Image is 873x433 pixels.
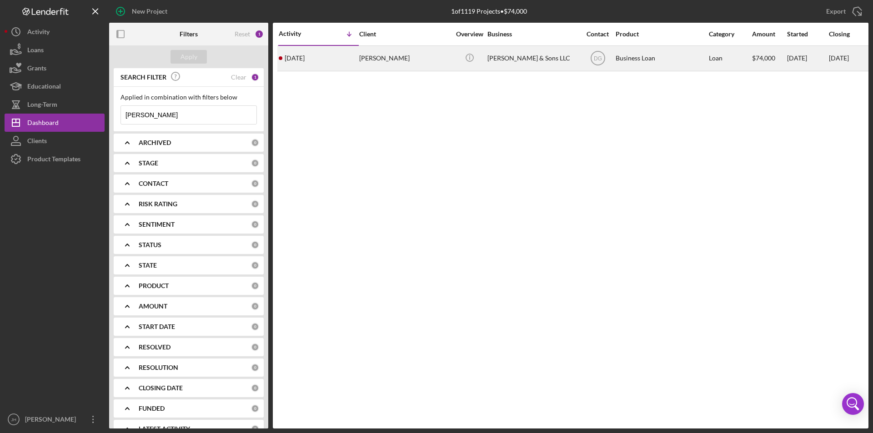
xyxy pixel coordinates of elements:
[139,384,183,392] b: CLOSING DATE
[5,150,105,168] button: Product Templates
[109,2,176,20] button: New Project
[285,55,305,62] time: 2025-07-06 23:57
[139,241,161,249] b: STATUS
[817,2,868,20] button: Export
[251,139,259,147] div: 0
[27,132,47,152] div: Clients
[251,282,259,290] div: 0
[251,159,259,167] div: 0
[231,74,246,81] div: Clear
[120,94,257,101] div: Applied in combination with filters below
[251,200,259,208] div: 0
[251,220,259,229] div: 0
[5,23,105,41] button: Activity
[11,417,16,422] text: JH
[255,30,264,39] div: 1
[452,30,487,38] div: Overview
[251,302,259,310] div: 0
[139,282,169,289] b: PRODUCT
[251,73,259,81] div: 1
[139,139,171,146] b: ARCHIVED
[787,30,828,38] div: Started
[181,50,197,64] div: Apply
[251,241,259,249] div: 0
[180,30,198,38] b: Filters
[5,114,105,132] button: Dashboard
[359,30,450,38] div: Client
[27,23,50,43] div: Activity
[709,46,751,70] div: Loan
[139,364,178,371] b: RESOLUTION
[251,261,259,269] div: 0
[235,30,250,38] div: Reset
[5,59,105,77] button: Grants
[139,303,167,310] b: AMOUNT
[139,323,175,330] b: START DATE
[826,2,846,20] div: Export
[251,404,259,413] div: 0
[842,393,864,415] div: Open Intercom Messenger
[139,159,158,167] b: STAGE
[139,221,175,228] b: SENTIMENT
[27,95,57,116] div: Long-Term
[487,46,578,70] div: [PERSON_NAME] & Sons LLC
[752,30,786,38] div: Amount
[594,55,602,62] text: DG
[616,46,707,70] div: Business Loan
[251,384,259,392] div: 0
[5,77,105,95] button: Educational
[487,30,578,38] div: Business
[279,30,319,37] div: Activity
[787,46,828,70] div: [DATE]
[5,41,105,59] button: Loans
[171,50,207,64] button: Apply
[120,74,166,81] b: SEARCH FILTER
[251,179,259,188] div: 0
[139,343,171,351] b: RESOLVED
[27,59,46,80] div: Grants
[251,323,259,331] div: 0
[139,405,165,412] b: FUNDED
[132,2,167,20] div: New Project
[251,425,259,433] div: 0
[27,77,61,98] div: Educational
[139,425,190,433] b: LATEST ACTIVITY
[359,46,450,70] div: [PERSON_NAME]
[616,30,707,38] div: Product
[251,343,259,351] div: 0
[251,363,259,372] div: 0
[5,95,105,114] button: Long-Term
[829,54,849,62] time: [DATE]
[23,410,82,431] div: [PERSON_NAME]
[27,41,44,61] div: Loans
[451,8,527,15] div: 1 of 1119 Projects • $74,000
[5,410,105,428] button: JH[PERSON_NAME]
[27,114,59,134] div: Dashboard
[709,30,751,38] div: Category
[27,150,80,170] div: Product Templates
[139,180,168,187] b: CONTACT
[5,132,105,150] button: Clients
[581,30,615,38] div: Contact
[139,200,177,208] b: RISK RATING
[752,46,786,70] div: $74,000
[139,262,157,269] b: STATE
